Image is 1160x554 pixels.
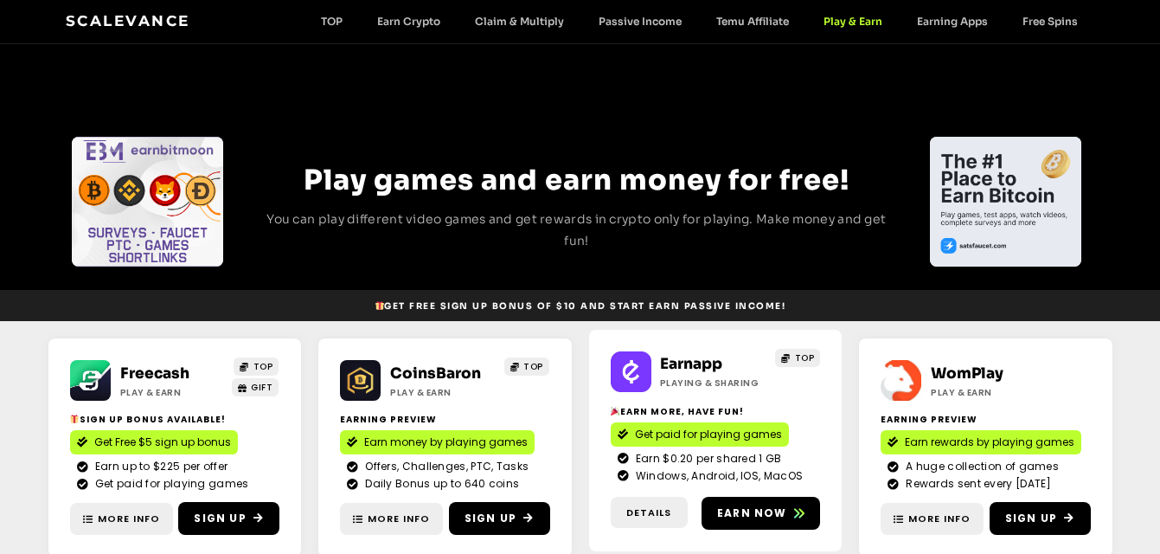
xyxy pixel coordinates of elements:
nav: Menu [304,15,1095,28]
span: Sign Up [465,511,516,526]
a: Claim & Multiply [458,15,581,28]
a: Earn now [702,497,821,530]
a: TOP [234,358,279,376]
a: Earn Crypto [360,15,458,28]
h2: Sign Up Bonus Available! [70,413,280,426]
span: Earn up to $225 per offer [91,459,228,474]
a: Play & Earn [806,15,900,28]
a: CoinsBaron [390,364,481,383]
a: 🎁Get Free Sign Up Bonus of $10 and start earn passive income! [368,295,792,317]
span: A huge collection of games [901,459,1059,474]
span: More Info [368,512,430,526]
span: Windows, Android, IOS, MacOS [631,468,803,484]
h2: Play games and earn money for free! [256,158,898,202]
a: TOP [775,349,820,367]
div: Slides [930,137,1081,267]
h2: Playing & Sharing [660,377,766,390]
span: Earn now [717,506,787,521]
h2: Play & Earn [390,386,495,399]
span: Earn $0.20 per shared 1 GB [631,451,782,467]
a: Free Spins [1005,15,1095,28]
a: More Info [70,503,173,535]
img: 🎉 [611,407,619,415]
p: You can play different video games and get rewards in crypto only for playing. Make money and get... [256,209,898,252]
span: GIFT [251,381,272,394]
span: Details [626,506,671,520]
h2: Earning Preview [340,413,550,426]
a: TOP [304,15,360,28]
a: Sign Up [178,502,279,535]
h2: Play & Earn [120,386,225,399]
a: Details [611,497,688,529]
span: More Info [98,512,160,526]
img: 🎁 [375,301,384,310]
div: 1 / 4 [930,137,1081,267]
span: More Info [908,512,971,526]
a: Get paid for playing games [611,422,789,447]
span: Sign Up [1005,511,1057,526]
span: Get paid for playing games [91,476,249,492]
div: 1 / 4 [72,137,223,267]
span: Sign Up [194,511,246,526]
span: Daily Bonus up to 640 coins [361,476,519,492]
a: More Info [340,503,443,535]
a: More Info [881,503,984,535]
a: Earn money by playing games [340,430,535,454]
a: Freecash [120,364,189,383]
a: Earnapp [660,355,722,373]
a: Temu Affiliate [699,15,806,28]
a: Passive Income [581,15,699,28]
h2: Earn More, Have Fun! [611,405,821,418]
a: Sign Up [990,502,1091,535]
span: Earn rewards by playing games [905,435,1074,450]
span: TOP [523,360,543,373]
a: Scalevance [66,12,190,29]
span: Get Free $5 sign up bonus [94,435,231,450]
div: Slides [72,137,223,267]
a: Sign Up [449,502,550,535]
a: Earning Apps [900,15,1005,28]
span: Offers, Challenges, PTC, Tasks [361,459,529,474]
a: Earn rewards by playing games [881,430,1081,454]
span: Get Free Sign Up Bonus of $10 and start earn passive income! [375,300,785,312]
a: TOP [504,358,549,376]
span: Get paid for playing games [635,427,782,442]
a: GIFT [232,378,279,396]
h2: Earning Preview [881,413,1091,426]
a: WomPlay [931,364,1003,383]
span: TOP [795,351,815,364]
span: Earn money by playing games [364,435,528,450]
span: TOP [253,360,273,373]
span: Rewards sent every [DATE] [901,476,1052,492]
h2: Play & Earn [931,386,1035,399]
img: 🎁 [70,415,79,423]
a: Get Free $5 sign up bonus [70,430,238,454]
